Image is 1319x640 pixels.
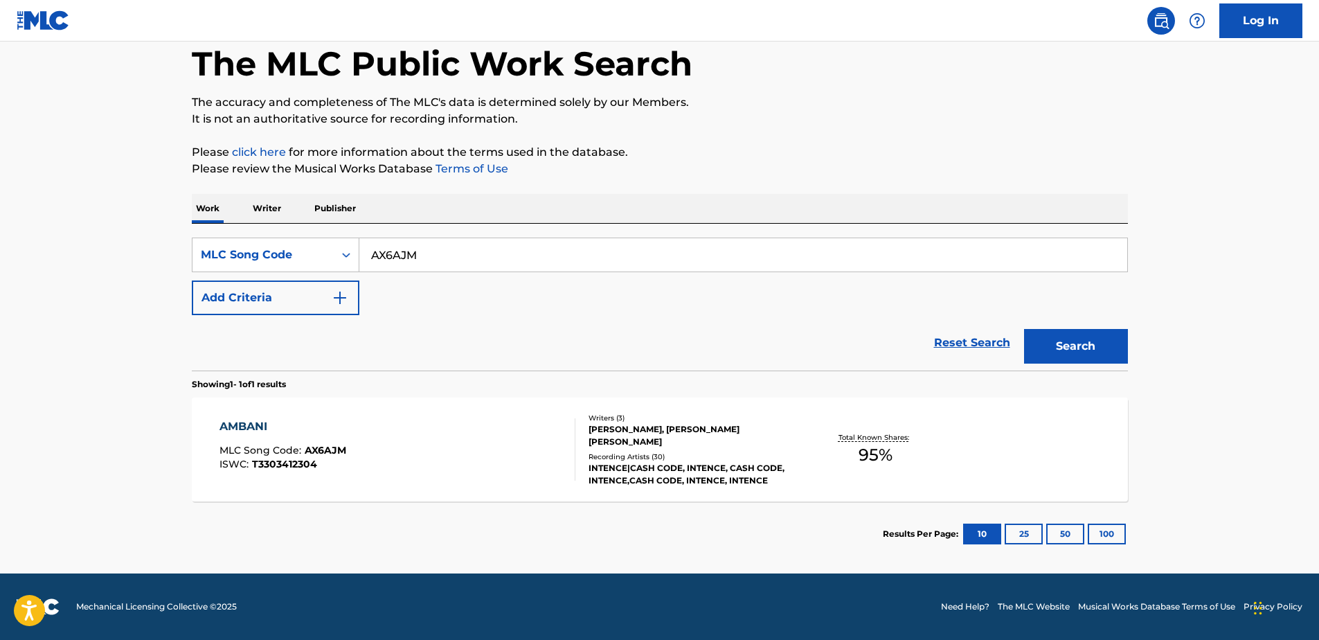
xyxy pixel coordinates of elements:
p: Publisher [310,194,360,223]
iframe: Chat Widget [1250,574,1319,640]
p: Work [192,194,224,223]
a: Reset Search [927,328,1017,358]
p: Please review the Musical Works Database [192,161,1128,177]
form: Search Form [192,238,1128,371]
div: INTENCE|CASH CODE, INTENCE, CASH CODE, INTENCE,CASH CODE, INTENCE, INTENCE [589,462,798,487]
button: Add Criteria [192,281,359,315]
span: 95 % [859,443,892,468]
a: Public Search [1147,7,1175,35]
button: Search [1024,329,1128,364]
img: logo [17,598,60,615]
p: It is not an authoritative source for recording information. [192,111,1128,127]
a: Privacy Policy [1244,601,1302,613]
p: Showing 1 - 1 of 1 results [192,378,286,391]
img: help [1189,12,1205,29]
span: Mechanical Licensing Collective © 2025 [76,601,237,613]
img: MLC Logo [17,10,70,30]
div: AMBANI [219,418,346,435]
p: Please for more information about the terms used in the database. [192,144,1128,161]
h1: The MLC Public Work Search [192,43,692,85]
div: Drag [1254,587,1262,629]
p: The accuracy and completeness of The MLC's data is determined solely by our Members. [192,94,1128,111]
button: 50 [1046,524,1084,544]
p: Total Known Shares: [838,432,913,443]
a: The MLC Website [998,601,1070,613]
a: Need Help? [941,601,989,613]
button: 100 [1088,524,1126,544]
img: search [1153,12,1169,29]
div: MLC Song Code [201,247,325,263]
button: 25 [1005,524,1043,544]
div: [PERSON_NAME], [PERSON_NAME] [PERSON_NAME] [589,423,798,448]
button: 10 [963,524,1001,544]
p: Writer [249,194,285,223]
a: Log In [1219,3,1302,38]
a: Musical Works Database Terms of Use [1078,601,1235,613]
p: Results Per Page: [883,528,962,540]
a: click here [232,145,286,159]
span: T3303412304 [252,458,317,470]
div: Recording Artists ( 30 ) [589,452,798,462]
span: MLC Song Code : [219,444,305,456]
a: AMBANIMLC Song Code:AX6AJMISWC:T3303412304Writers (3)[PERSON_NAME], [PERSON_NAME] [PERSON_NAME]Re... [192,398,1128,501]
a: Terms of Use [433,162,508,175]
div: Help [1183,7,1211,35]
span: ISWC : [219,458,252,470]
span: AX6AJM [305,444,346,456]
div: Writers ( 3 ) [589,413,798,423]
img: 9d2ae6d4665cec9f34b9.svg [332,290,348,306]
